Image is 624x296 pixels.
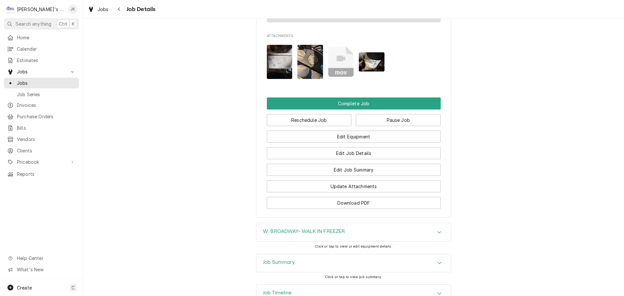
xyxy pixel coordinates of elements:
button: Complete Job [267,97,441,109]
h3: W. BROADWAY- WALK IN FREEZER [263,228,345,235]
button: Edit Equipment [267,131,441,143]
a: Go to Help Center [4,253,79,264]
a: Reports [4,169,79,179]
div: Button Group [267,97,441,209]
span: Attachments [267,33,441,39]
button: Accordion Details Expand Trigger [256,254,451,272]
span: Estimates [17,57,76,64]
button: Pause Job [356,114,441,126]
div: Button Group Row [267,192,441,209]
img: BBcoW7BSyeJZlUbr3324 [359,52,384,71]
a: Go to Jobs [4,66,79,77]
div: Button Group Row [267,126,441,143]
a: Go to What's New [4,264,79,275]
h3: Job Timeline [263,290,292,296]
button: Navigate back [114,4,124,14]
button: Edit Job Details [267,147,441,159]
span: Reports [17,171,76,177]
div: Clay's Refrigeration's Avatar [6,5,15,14]
button: Reschedule Job [267,114,352,126]
span: Purchase Orders [17,113,76,120]
span: Ctrl [59,20,67,27]
span: Help Center [17,255,75,262]
span: Click or tap to view or edit equipment details. [315,244,393,249]
span: Job Details [124,5,156,14]
span: What's New [17,266,75,273]
span: C [71,284,75,291]
span: Attachments [267,40,441,84]
a: Home [4,32,79,43]
img: oP4LoxubSm6ZXkBMy2oV [267,45,292,79]
span: Home [17,34,76,41]
div: Button Group Row [267,176,441,192]
div: Button Group Row [267,143,441,159]
a: Job Series [4,89,79,100]
a: Purchase Orders [4,111,79,122]
span: Pricebook [17,159,66,165]
span: Search anything [16,20,51,27]
div: Accordion Header [256,223,451,241]
button: Accordion Details Expand Trigger [256,223,451,241]
h3: Job Summary [263,259,295,265]
a: Go to Pricebook [4,157,79,167]
span: Invoices [17,102,76,109]
div: Button Group Row [267,159,441,176]
span: Job Series [17,91,76,98]
a: Calendar [4,44,79,54]
div: [PERSON_NAME]'s Refrigeration [17,6,65,13]
span: Jobs [17,80,76,86]
div: C [6,5,15,14]
div: Attachments [267,33,441,84]
div: W. BROADWAY- WALK IN FREEZER [256,223,451,242]
div: Button Group Row [267,97,441,109]
button: Download PDF [267,197,441,209]
span: Click or tap to view job summary. [325,275,382,279]
span: Clients [17,147,76,154]
button: mov [328,45,354,79]
a: Jobs [85,4,111,15]
span: Vendors [17,136,76,143]
span: K [72,20,75,27]
span: Bills [17,124,76,131]
span: Create [17,285,32,290]
span: Calendar [17,45,76,52]
a: Clients [4,145,79,156]
div: JR [68,5,77,14]
a: Bills [4,122,79,133]
div: Job Summary [256,254,451,273]
span: Jobs [17,68,66,75]
div: Button Group Row [267,109,441,126]
a: Vendors [4,134,79,145]
button: Search anythingCtrlK [4,18,79,30]
div: Jeff Rue's Avatar [68,5,77,14]
a: Estimates [4,55,79,66]
span: Jobs [97,6,109,13]
button: Edit Job Summary [267,164,441,176]
img: d48AQ5k4TFKE9wBjKkJv [297,45,323,79]
div: Accordion Header [256,254,451,272]
a: Invoices [4,100,79,110]
a: Jobs [4,78,79,88]
button: Update Attachments [267,180,441,192]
